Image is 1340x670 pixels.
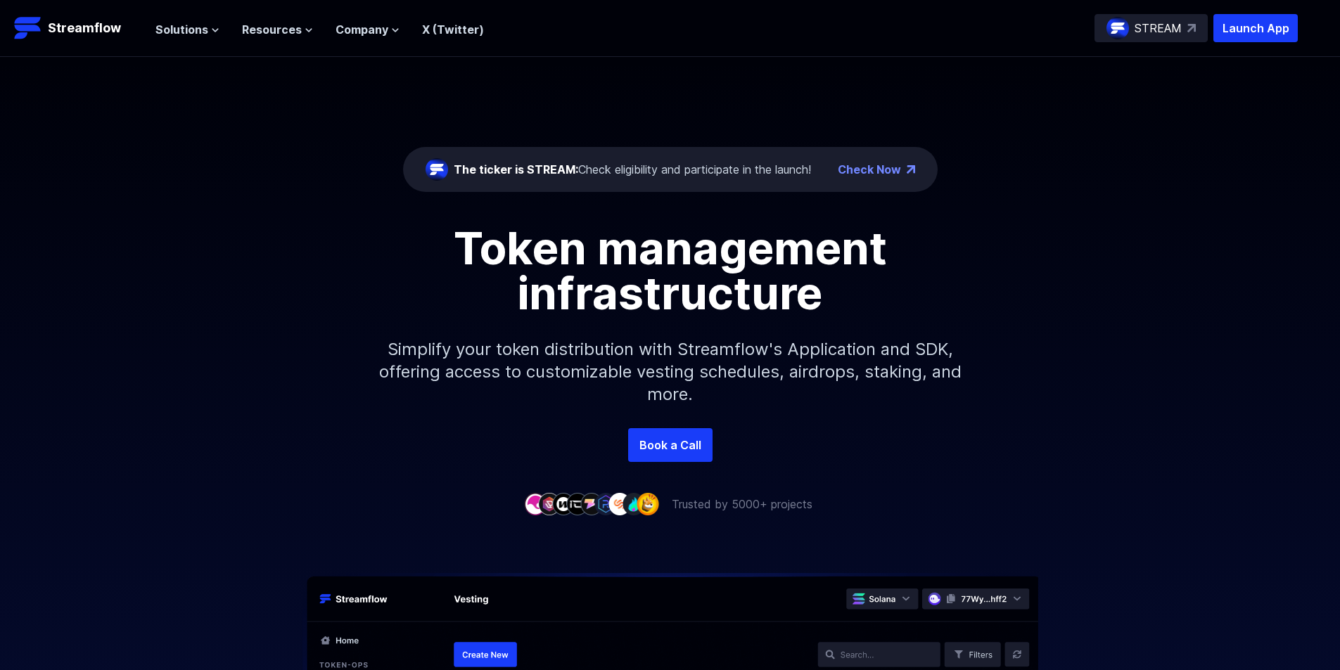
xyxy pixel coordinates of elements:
[1187,24,1196,32] img: top-right-arrow.svg
[623,493,645,515] img: company-8
[242,21,302,38] span: Resources
[580,493,603,515] img: company-5
[838,161,901,178] a: Check Now
[524,493,547,515] img: company-1
[454,162,578,176] span: The ticker is STREAM:
[552,493,575,515] img: company-3
[336,21,400,38] button: Company
[354,226,987,316] h1: Token management infrastructure
[14,14,141,42] a: Streamflow
[637,493,659,515] img: company-9
[1135,20,1182,37] p: STREAM
[608,493,631,515] img: company-7
[1106,17,1129,39] img: streamflow-logo-circle.png
[242,21,313,38] button: Resources
[594,493,617,515] img: company-6
[48,18,121,38] p: Streamflow
[368,316,973,428] p: Simplify your token distribution with Streamflow's Application and SDK, offering access to custom...
[628,428,713,462] a: Book a Call
[336,21,388,38] span: Company
[538,493,561,515] img: company-2
[672,496,812,513] p: Trusted by 5000+ projects
[155,21,219,38] button: Solutions
[566,493,589,515] img: company-4
[14,14,42,42] img: Streamflow Logo
[422,22,484,37] a: X (Twitter)
[454,161,811,178] div: Check eligibility and participate in the launch!
[1213,14,1298,42] button: Launch App
[426,158,448,181] img: streamflow-logo-circle.png
[907,165,915,174] img: top-right-arrow.png
[155,21,208,38] span: Solutions
[1095,14,1208,42] a: STREAM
